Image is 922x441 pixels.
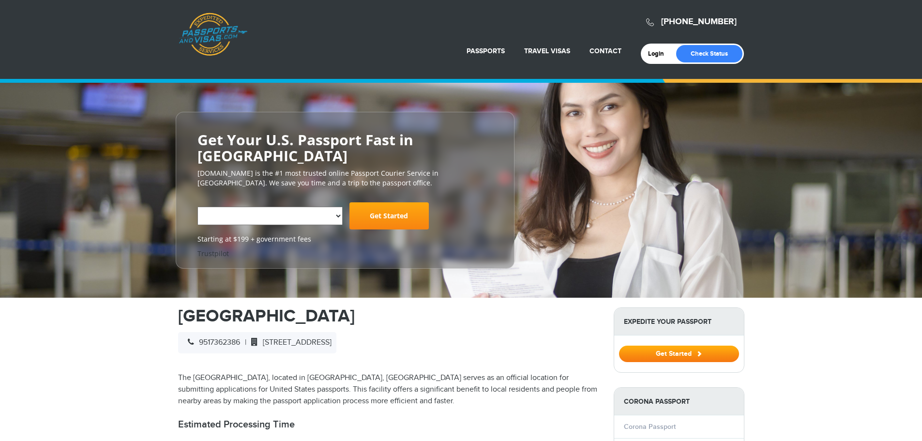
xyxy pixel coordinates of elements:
h1: [GEOGRAPHIC_DATA] [178,307,599,325]
strong: Corona Passport [614,388,744,415]
strong: Expedite Your Passport [614,308,744,335]
a: Login [648,50,671,58]
a: Travel Visas [524,47,570,55]
button: Get Started [619,346,739,362]
p: The [GEOGRAPHIC_DATA], located in [GEOGRAPHIC_DATA], [GEOGRAPHIC_DATA] serves as an official loca... [178,372,599,407]
h2: Estimated Processing Time [178,419,599,430]
a: [PHONE_NUMBER] [661,16,737,27]
a: Get Started [349,202,429,229]
a: Contact [589,47,621,55]
a: Corona Passport [624,423,676,431]
div: | [178,332,336,353]
p: [DOMAIN_NAME] is the #1 most trusted online Passport Courier Service in [GEOGRAPHIC_DATA]. We sav... [197,168,493,188]
a: Trustpilot [197,249,229,258]
span: [STREET_ADDRESS] [246,338,332,347]
span: 9517362386 [183,338,240,347]
a: Check Status [676,45,742,62]
a: Passports [467,47,505,55]
h2: Get Your U.S. Passport Fast in [GEOGRAPHIC_DATA] [197,132,493,164]
a: Get Started [619,350,739,357]
a: Passports & [DOMAIN_NAME] [179,13,247,56]
span: Starting at $199 + government fees [197,234,493,244]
